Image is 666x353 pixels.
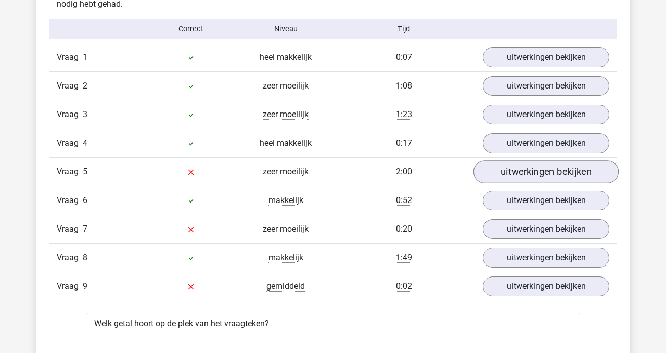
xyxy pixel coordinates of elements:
[144,23,239,35] div: Correct
[263,224,309,234] span: zeer moeilijk
[260,138,312,148] span: heel makkelijk
[396,109,412,120] span: 1:23
[57,80,83,92] span: Vraag
[396,138,412,148] span: 0:17
[57,194,83,207] span: Vraag
[483,248,609,268] a: uitwerkingen bekijken
[268,253,303,263] span: makkelijk
[83,81,87,91] span: 2
[57,51,83,64] span: Vraag
[83,52,87,62] span: 1
[57,108,83,121] span: Vraag
[483,47,609,67] a: uitwerkingen bekijken
[263,81,309,91] span: zeer moeilijk
[396,52,412,62] span: 0:07
[57,251,83,264] span: Vraag
[57,280,83,293] span: Vraag
[57,137,83,149] span: Vraag
[83,167,87,176] span: 5
[266,281,305,292] span: gemiddeld
[483,276,609,296] a: uitwerkingen bekijken
[83,224,87,234] span: 7
[483,219,609,239] a: uitwerkingen bekijken
[57,166,83,178] span: Vraag
[268,195,303,206] span: makkelijk
[483,191,609,210] a: uitwerkingen bekijken
[260,52,312,62] span: heel makkelijk
[263,167,309,177] span: zeer moeilijk
[333,23,475,35] div: Tijd
[396,281,412,292] span: 0:02
[238,23,333,35] div: Niveau
[57,223,83,235] span: Vraag
[483,76,609,96] a: uitwerkingen bekijken
[396,224,412,234] span: 0:20
[483,105,609,124] a: uitwerkingen bekijken
[473,161,619,184] a: uitwerkingen bekijken
[396,81,412,91] span: 1:08
[396,253,412,263] span: 1:49
[483,133,609,153] a: uitwerkingen bekijken
[83,195,87,205] span: 6
[83,138,87,148] span: 4
[396,195,412,206] span: 0:52
[83,109,87,119] span: 3
[83,281,87,291] span: 9
[396,167,412,177] span: 2:00
[263,109,309,120] span: zeer moeilijk
[83,253,87,262] span: 8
